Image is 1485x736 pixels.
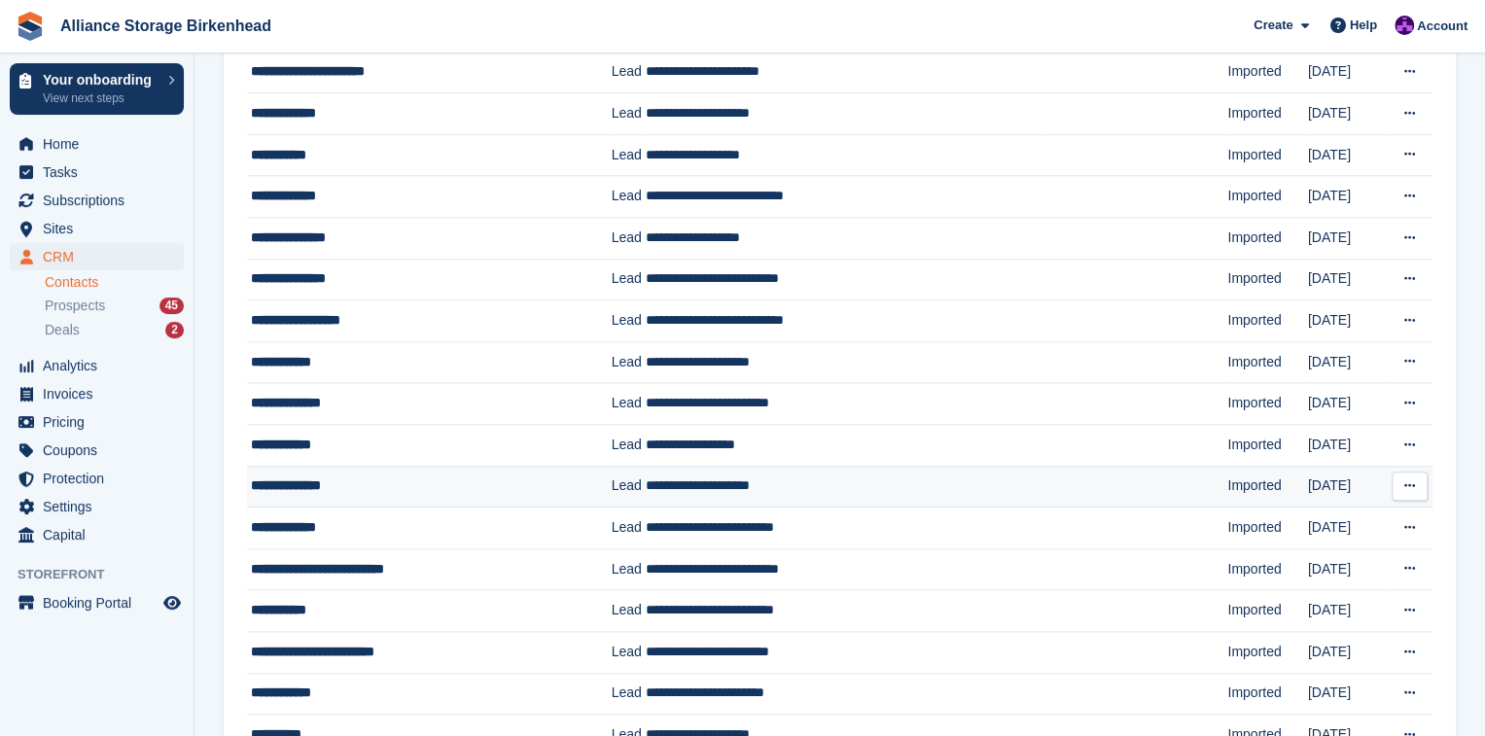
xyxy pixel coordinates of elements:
[612,341,646,383] td: Lead
[1227,93,1307,135] td: Imported
[1227,548,1307,590] td: Imported
[1350,16,1377,35] span: Help
[612,218,646,260] td: Lead
[16,12,45,41] img: stora-icon-8386f47178a22dfd0bd8f6a31ec36ba5ce8667c1dd55bd0f319d3a0aa187defe.svg
[1254,16,1292,35] span: Create
[10,243,184,270] a: menu
[10,63,184,115] a: Your onboarding View next steps
[612,673,646,715] td: Lead
[1308,548,1388,590] td: [DATE]
[1308,466,1388,508] td: [DATE]
[612,52,646,93] td: Lead
[10,465,184,492] a: menu
[10,408,184,436] a: menu
[43,493,159,520] span: Settings
[1227,383,1307,425] td: Imported
[1227,52,1307,93] td: Imported
[1227,590,1307,632] td: Imported
[43,187,159,214] span: Subscriptions
[1227,300,1307,342] td: Imported
[10,521,184,548] a: menu
[45,296,184,316] a: Prospects 45
[1308,52,1388,93] td: [DATE]
[612,466,646,508] td: Lead
[1417,17,1467,36] span: Account
[1227,631,1307,673] td: Imported
[1308,590,1388,632] td: [DATE]
[1308,673,1388,715] td: [DATE]
[10,437,184,464] a: menu
[45,321,80,339] span: Deals
[1308,631,1388,673] td: [DATE]
[612,259,646,300] td: Lead
[612,383,646,425] td: Lead
[10,158,184,186] a: menu
[612,134,646,176] td: Lead
[10,130,184,158] a: menu
[612,300,646,342] td: Lead
[45,297,105,315] span: Prospects
[43,158,159,186] span: Tasks
[612,508,646,549] td: Lead
[1308,134,1388,176] td: [DATE]
[43,465,159,492] span: Protection
[1227,673,1307,715] td: Imported
[612,548,646,590] td: Lead
[43,380,159,407] span: Invoices
[10,380,184,407] a: menu
[43,521,159,548] span: Capital
[1227,508,1307,549] td: Imported
[1308,300,1388,342] td: [DATE]
[1227,259,1307,300] td: Imported
[45,320,184,340] a: Deals 2
[18,565,194,584] span: Storefront
[43,437,159,464] span: Coupons
[612,590,646,632] td: Lead
[10,493,184,520] a: menu
[612,631,646,673] td: Lead
[43,589,159,616] span: Booking Portal
[159,298,184,314] div: 45
[43,243,159,270] span: CRM
[612,93,646,135] td: Lead
[43,215,159,242] span: Sites
[1227,341,1307,383] td: Imported
[1308,341,1388,383] td: [DATE]
[10,589,184,616] a: menu
[1227,218,1307,260] td: Imported
[43,73,159,87] p: Your onboarding
[10,215,184,242] a: menu
[43,408,159,436] span: Pricing
[43,130,159,158] span: Home
[1227,425,1307,467] td: Imported
[1308,176,1388,218] td: [DATE]
[10,352,184,379] a: menu
[612,425,646,467] td: Lead
[1308,93,1388,135] td: [DATE]
[43,89,159,107] p: View next steps
[1395,16,1414,35] img: Romilly Norton
[1227,134,1307,176] td: Imported
[43,352,159,379] span: Analytics
[10,187,184,214] a: menu
[160,591,184,614] a: Preview store
[1308,425,1388,467] td: [DATE]
[53,10,279,42] a: Alliance Storage Birkenhead
[165,322,184,338] div: 2
[612,176,646,218] td: Lead
[1227,176,1307,218] td: Imported
[1308,218,1388,260] td: [DATE]
[1227,466,1307,508] td: Imported
[1308,383,1388,425] td: [DATE]
[1308,508,1388,549] td: [DATE]
[45,273,184,292] a: Contacts
[1308,259,1388,300] td: [DATE]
